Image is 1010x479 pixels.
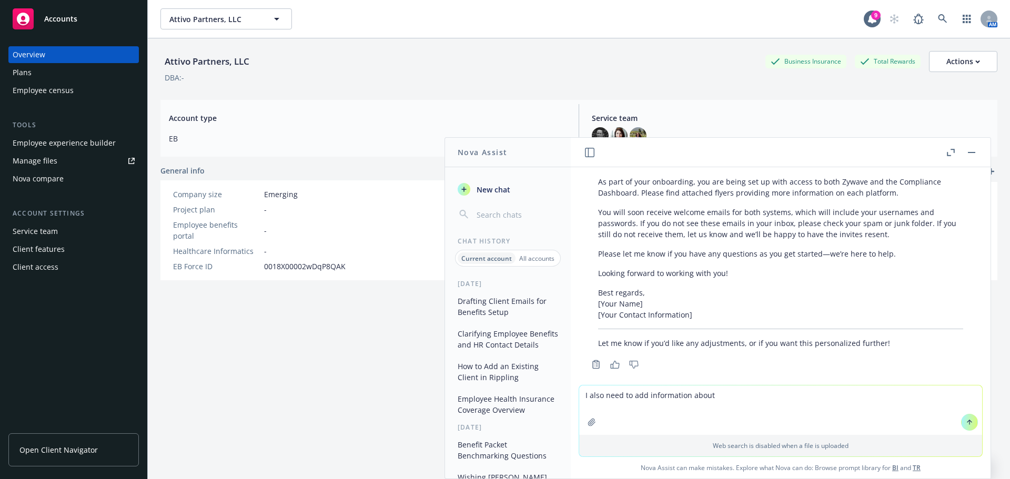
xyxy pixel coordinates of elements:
[173,261,260,272] div: EB Force ID
[264,189,298,200] span: Emerging
[579,385,982,435] textarea: I also need to add information about
[598,176,963,198] p: As part of your onboarding, you are being set up with access to both Zywave and the Compliance Da...
[453,292,562,321] button: Drafting Client Emails for Benefits Setup
[13,64,32,81] div: Plans
[173,246,260,257] div: Healthcare Informatics
[165,72,184,83] div: DBA: -
[44,15,77,23] span: Accounts
[160,8,292,29] button: Attivo Partners, LLC
[453,180,562,199] button: New chat
[932,8,953,29] a: Search
[453,325,562,353] button: Clarifying Employee Benefits and HR Contact Details
[908,8,929,29] a: Report a Bug
[8,135,139,151] a: Employee experience builder
[445,279,571,288] div: [DATE]
[575,457,986,478] span: Nova Assist can make mistakes. Explore what Nova can do: Browse prompt library for and
[474,207,558,222] input: Search chats
[598,287,963,320] p: Best regards, [Your Name] [Your Contact Information]
[765,55,846,68] div: Business Insurance
[264,204,267,215] span: -
[585,441,976,450] p: Web search is disabled when a file is uploaded
[453,436,562,464] button: Benefit Packet Benchmarking Questions
[13,82,74,99] div: Employee census
[13,46,45,63] div: Overview
[160,55,254,68] div: Attivo Partners, LLC
[592,127,609,144] img: photo
[8,223,139,240] a: Service team
[13,259,58,276] div: Client access
[625,357,642,372] button: Thumbs down
[913,463,921,472] a: TR
[453,390,562,419] button: Employee Health Insurance Coverage Overview
[929,51,997,72] button: Actions
[871,11,881,20] div: 9
[8,259,139,276] a: Client access
[474,184,510,195] span: New chat
[985,165,997,178] a: add
[611,127,628,144] img: photo
[956,8,977,29] a: Switch app
[169,133,566,144] span: EB
[8,208,139,219] div: Account settings
[13,135,116,151] div: Employee experience builder
[264,225,267,236] span: -
[8,170,139,187] a: Nova compare
[169,113,566,124] span: Account type
[173,189,260,200] div: Company size
[264,246,267,257] span: -
[8,152,139,169] a: Manage files
[160,165,205,176] span: General info
[453,358,562,386] button: How to Add an Existing Client in Rippling
[8,4,139,34] a: Accounts
[598,268,963,279] p: Looking forward to working with you!
[264,261,346,272] span: 0018X00002wDqP8QAK
[173,204,260,215] div: Project plan
[13,241,65,258] div: Client features
[173,219,260,241] div: Employee benefits portal
[884,8,905,29] a: Start snowing
[461,254,512,263] p: Current account
[855,55,921,68] div: Total Rewards
[519,254,554,263] p: All accounts
[8,46,139,63] a: Overview
[630,127,647,144] img: photo
[598,207,963,240] p: You will soon receive welcome emails for both systems, which will include your usernames and pass...
[8,120,139,130] div: Tools
[445,423,571,432] div: [DATE]
[13,170,64,187] div: Nova compare
[458,147,507,158] h1: Nova Assist
[598,248,963,259] p: Please let me know if you have any questions as you get started—we’re here to help.
[169,14,260,25] span: Attivo Partners, LLC
[13,152,57,169] div: Manage files
[8,241,139,258] a: Client features
[19,444,98,455] span: Open Client Navigator
[598,338,963,349] p: Let me know if you’d like any adjustments, or if you want this personalized further!
[892,463,898,472] a: BI
[445,237,571,246] div: Chat History
[8,82,139,99] a: Employee census
[13,223,58,240] div: Service team
[592,113,989,124] span: Service team
[946,52,980,72] div: Actions
[8,64,139,81] a: Plans
[591,360,601,369] svg: Copy to clipboard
